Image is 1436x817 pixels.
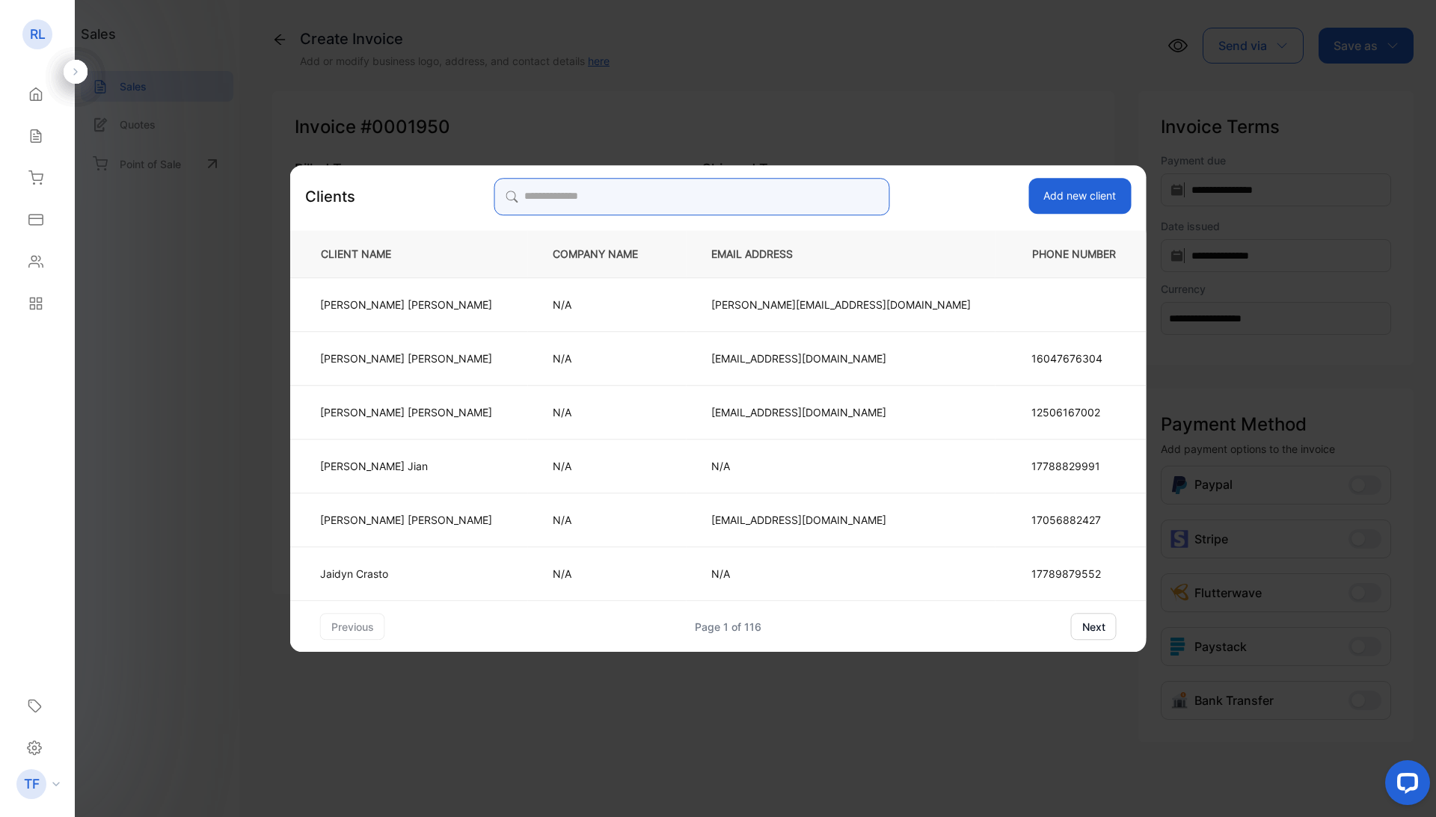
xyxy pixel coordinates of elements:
[711,297,971,312] p: [PERSON_NAME][EMAIL_ADDRESS][DOMAIN_NAME]
[30,25,46,44] p: RL
[24,774,40,794] p: TF
[553,512,662,528] p: N/A
[553,246,662,262] p: COMPANY NAME
[1031,566,1117,582] p: 17789879552
[320,566,492,582] p: Jaidyn Crasto
[711,566,971,582] p: N/A
[711,404,971,420] p: [EMAIL_ADDRESS][DOMAIN_NAME]
[711,246,971,262] p: EMAIL ADDRESS
[711,512,971,528] p: [EMAIL_ADDRESS][DOMAIN_NAME]
[553,297,662,312] p: N/A
[553,404,662,420] p: N/A
[320,613,385,640] button: previous
[320,512,492,528] p: [PERSON_NAME] [PERSON_NAME]
[320,351,492,366] p: [PERSON_NAME] [PERSON_NAME]
[695,619,761,635] div: Page 1 of 116
[1031,351,1117,366] p: 16047676304
[1020,246,1122,262] p: PHONE NUMBER
[1028,178,1131,214] button: Add new client
[1031,458,1117,474] p: 17788829991
[1373,754,1436,817] iframe: LiveChat chat widget
[320,404,492,420] p: [PERSON_NAME] [PERSON_NAME]
[315,246,503,262] p: CLIENT NAME
[553,566,662,582] p: N/A
[1031,512,1117,528] p: 17056882427
[320,297,492,312] p: [PERSON_NAME] [PERSON_NAME]
[553,351,662,366] p: N/A
[711,458,971,474] p: N/A
[1031,404,1117,420] p: 12506167002
[553,458,662,474] p: N/A
[305,185,355,208] p: Clients
[320,458,492,474] p: [PERSON_NAME] Jian
[1071,613,1117,640] button: next
[711,351,971,366] p: [EMAIL_ADDRESS][DOMAIN_NAME]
